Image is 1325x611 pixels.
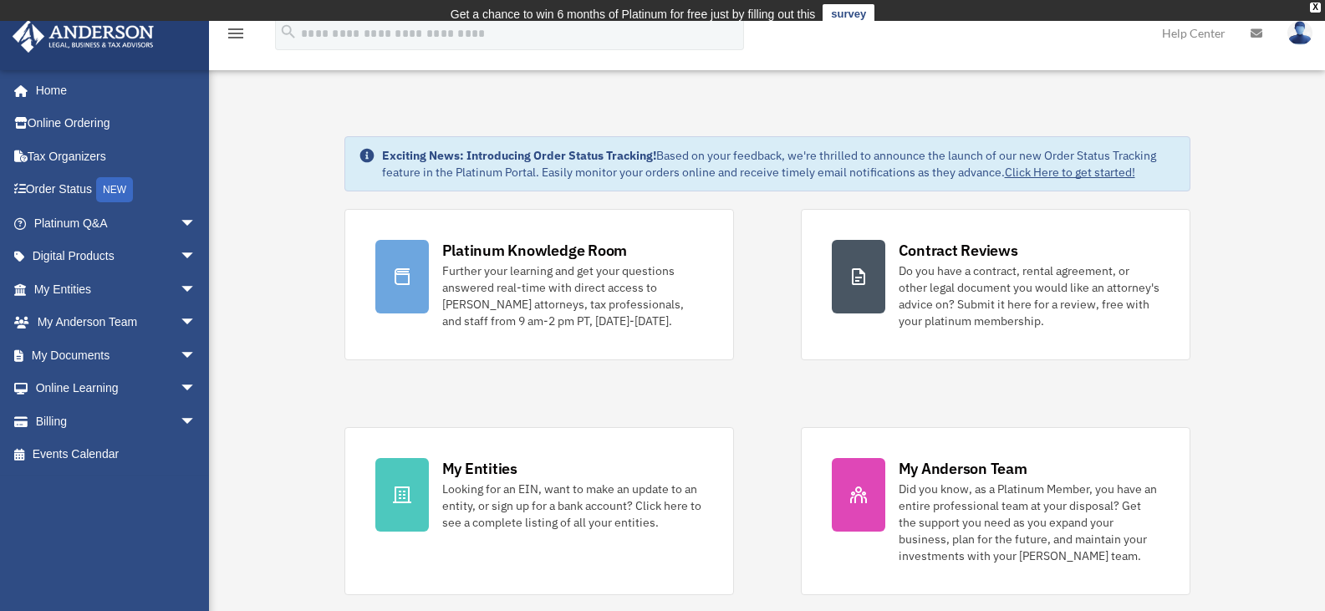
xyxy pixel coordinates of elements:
strong: Exciting News: Introducing Order Status Tracking! [382,148,656,163]
a: My Anderson Teamarrow_drop_down [12,306,222,339]
div: Do you have a contract, rental agreement, or other legal document you would like an attorney's ad... [899,262,1159,329]
div: My Entities [442,458,517,479]
a: My Entitiesarrow_drop_down [12,272,222,306]
a: Events Calendar [12,438,222,471]
span: arrow_drop_down [180,372,213,406]
div: Looking for an EIN, want to make an update to an entity, or sign up for a bank account? Click her... [442,481,703,531]
a: My Anderson Team Did you know, as a Platinum Member, you have an entire professional team at your... [801,427,1190,595]
div: Contract Reviews [899,240,1018,261]
span: arrow_drop_down [180,405,213,439]
span: arrow_drop_down [180,206,213,241]
a: Digital Productsarrow_drop_down [12,240,222,273]
a: Billingarrow_drop_down [12,405,222,438]
div: Get a chance to win 6 months of Platinum for free just by filling out this [451,4,816,24]
a: Order StatusNEW [12,173,222,207]
span: arrow_drop_down [180,240,213,274]
a: menu [226,29,246,43]
a: Tax Organizers [12,140,222,173]
a: My Documentsarrow_drop_down [12,339,222,372]
a: My Entities Looking for an EIN, want to make an update to an entity, or sign up for a bank accoun... [344,427,734,595]
span: arrow_drop_down [180,272,213,307]
img: User Pic [1287,21,1312,45]
span: arrow_drop_down [180,339,213,373]
div: Platinum Knowledge Room [442,240,628,261]
span: arrow_drop_down [180,306,213,340]
a: Contract Reviews Do you have a contract, rental agreement, or other legal document you would like... [801,209,1190,360]
a: Online Ordering [12,107,222,140]
a: Click Here to get started! [1005,165,1135,180]
a: Home [12,74,213,107]
img: Anderson Advisors Platinum Portal [8,20,159,53]
div: close [1310,3,1321,13]
i: search [279,23,298,41]
div: NEW [96,177,133,202]
a: survey [823,4,874,24]
a: Platinum Q&Aarrow_drop_down [12,206,222,240]
div: Did you know, as a Platinum Member, you have an entire professional team at your disposal? Get th... [899,481,1159,564]
div: Based on your feedback, we're thrilled to announce the launch of our new Order Status Tracking fe... [382,147,1176,181]
div: My Anderson Team [899,458,1027,479]
i: menu [226,23,246,43]
a: Platinum Knowledge Room Further your learning and get your questions answered real-time with dire... [344,209,734,360]
div: Further your learning and get your questions answered real-time with direct access to [PERSON_NAM... [442,262,703,329]
a: Online Learningarrow_drop_down [12,372,222,405]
